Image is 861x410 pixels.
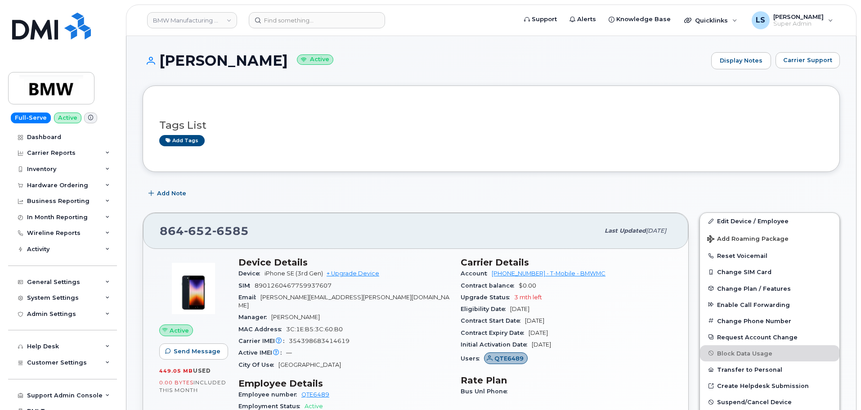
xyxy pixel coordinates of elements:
span: 864 [160,224,249,238]
span: Bus Unl Phone [461,388,512,395]
span: 6585 [212,224,249,238]
span: SIM [238,282,255,289]
button: Change SIM Card [700,264,839,280]
h3: Employee Details [238,378,450,389]
button: Transfer to Personal [700,361,839,378]
span: Contract balance [461,282,519,289]
span: 3C:1E:B5:3C:60:B0 [286,326,343,333]
span: Device [238,270,265,277]
span: Enable Call Forwarding [717,301,790,308]
span: QTE6489 [494,354,524,363]
a: Edit Device / Employee [700,213,839,229]
span: Contract Start Date [461,317,525,324]
button: Change Phone Number [700,313,839,329]
span: Email [238,294,260,301]
span: Users [461,355,484,362]
a: Display Notes [711,52,771,69]
span: 354398683414619 [289,338,350,344]
span: [GEOGRAPHIC_DATA] [278,361,341,368]
button: Add Roaming Package [700,229,839,248]
span: 652 [184,224,212,238]
button: Add Note [143,185,194,202]
span: [DATE] [510,306,529,312]
button: Send Message [159,343,228,360]
span: Active [170,326,189,335]
h3: Rate Plan [461,375,672,386]
a: + Upgrade Device [327,270,379,277]
span: Last updated [605,227,646,234]
span: Manager [238,314,271,320]
span: Eligibility Date [461,306,510,312]
span: [DATE] [529,329,548,336]
span: — [286,349,292,356]
span: Employment Status [238,403,305,410]
span: [PERSON_NAME] [271,314,320,320]
a: Add tags [159,135,205,146]
button: Enable Call Forwarding [700,297,839,313]
span: Employee number [238,391,301,398]
span: 449.05 MB [159,368,193,374]
h3: Device Details [238,257,450,268]
span: Add Note [157,189,186,198]
span: Carrier Support [783,56,832,64]
a: QTE6489 [484,355,528,362]
span: MAC Address [238,326,286,333]
span: Contract Expiry Date [461,329,529,336]
img: image20231002-3703462-1angbar.jpeg [166,261,220,315]
button: Carrier Support [776,52,840,68]
a: QTE6489 [301,391,329,398]
span: Carrier IMEI [238,338,289,344]
span: [DATE] [532,341,551,348]
a: [PHONE_NUMBER] - T-Mobile - BMWMC [492,270,605,277]
span: Suspend/Cancel Device [717,399,792,405]
button: Reset Voicemail [700,248,839,264]
h3: Tags List [159,120,823,131]
span: Upgrade Status [461,294,514,301]
span: City Of Use [238,361,278,368]
button: Request Account Change [700,329,839,345]
span: [DATE] [646,227,666,234]
span: [DATE] [525,317,544,324]
h3: Carrier Details [461,257,672,268]
span: 8901260467759937607 [255,282,332,289]
span: Send Message [174,347,220,356]
iframe: Messenger Launcher [822,371,854,403]
span: Active [305,403,323,410]
span: Add Roaming Package [707,235,789,244]
span: Initial Activation Date [461,341,532,348]
h1: [PERSON_NAME] [143,53,707,68]
span: $0.00 [519,282,536,289]
button: Change Plan / Features [700,280,839,297]
span: 0.00 Bytes [159,379,193,386]
span: iPhone SE (3rd Gen) [265,270,323,277]
a: Create Helpdesk Submission [700,378,839,394]
span: used [193,367,211,374]
span: Change Plan / Features [717,285,791,292]
span: Account [461,270,492,277]
span: Active IMEI [238,349,286,356]
button: Suspend/Cancel Device [700,394,839,410]
small: Active [297,54,333,65]
span: 3 mth left [514,294,542,301]
button: Block Data Usage [700,345,839,361]
span: [PERSON_NAME][EMAIL_ADDRESS][PERSON_NAME][DOMAIN_NAME] [238,294,449,309]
